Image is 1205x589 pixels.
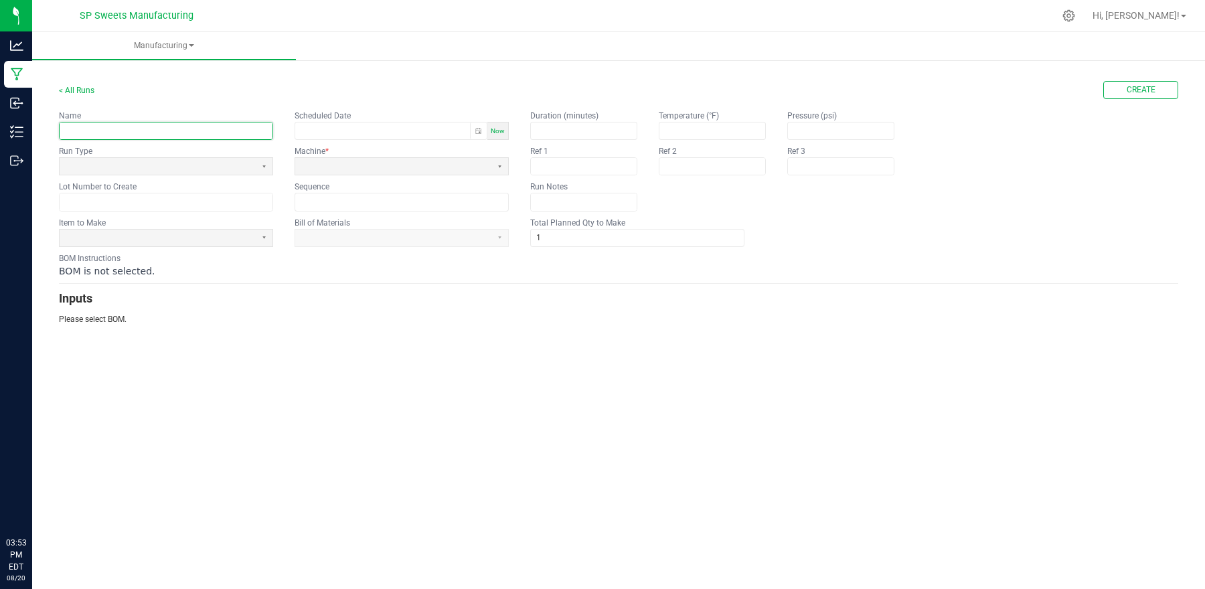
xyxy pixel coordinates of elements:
button: Select [256,158,272,175]
inline-svg: Inventory [10,125,23,139]
label: Pressure (psi) [787,110,837,121]
kendo-label: Ref 1 [530,147,548,156]
kendo-label: Machine [295,147,329,156]
p: Please select BOM. [59,313,1178,325]
kendo-label: Ref 2 [659,147,677,156]
span: Now [491,127,505,135]
label: Ref 3 [787,146,805,157]
kendo-label: Run Type [59,147,92,156]
inline-svg: Manufacturing [10,68,23,81]
span: SP Sweets Manufacturing [80,10,193,21]
kendo-label: Name [59,111,81,120]
h3: Inputs [59,289,1178,308]
div: Manage settings [1060,9,1077,22]
a: < All Runs [59,86,94,95]
button: Toggle popup [470,122,487,139]
span: Manufacturing [32,40,296,52]
inline-svg: Outbound [10,154,23,167]
kendo-label: Run Notes [530,182,568,191]
button: Select [256,230,272,246]
p: 03:53 PM EDT [6,537,26,573]
label: Total Planned Qty to Make [530,218,625,228]
a: Manufacturing [32,32,296,60]
label: Bill of Materials [295,218,350,228]
kendo-label: Temperature (°F) [659,111,719,120]
kendo-label: Scheduled Date [295,111,351,120]
p: 08/20 [6,573,26,583]
kendo-label: Duration (minutes) [530,111,598,120]
inline-svg: Analytics [10,39,23,52]
kendo-label: Lot Number to Create [59,182,137,191]
button: Select [491,158,508,175]
iframe: Resource center unread badge [39,480,56,496]
span: Hi, [PERSON_NAME]! [1093,10,1180,21]
span: BOM is not selected. [59,266,155,276]
span: Create [1127,84,1155,96]
button: Create [1103,81,1178,99]
kendo-label: Sequence [295,182,329,191]
inline-svg: Inbound [10,96,23,110]
label: Item to Make [59,218,106,228]
iframe: Resource center [13,482,54,522]
kendo-label: BOM Instructions [59,254,120,263]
